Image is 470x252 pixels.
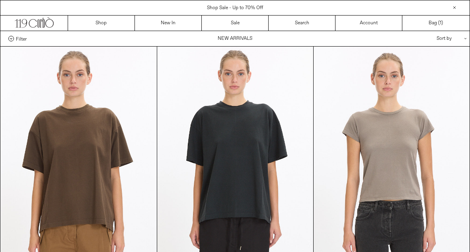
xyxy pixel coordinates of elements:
a: Account [335,16,402,31]
span: 1 [440,20,441,26]
a: New In [135,16,202,31]
a: Bag () [402,16,469,31]
a: Search [269,16,335,31]
a: Shop [68,16,135,31]
a: Sale [202,16,269,31]
div: Sort by [390,31,462,46]
a: Shop Sale - Up to 70% Off [207,5,263,11]
span: ) [440,20,443,27]
span: Filter [16,36,27,41]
